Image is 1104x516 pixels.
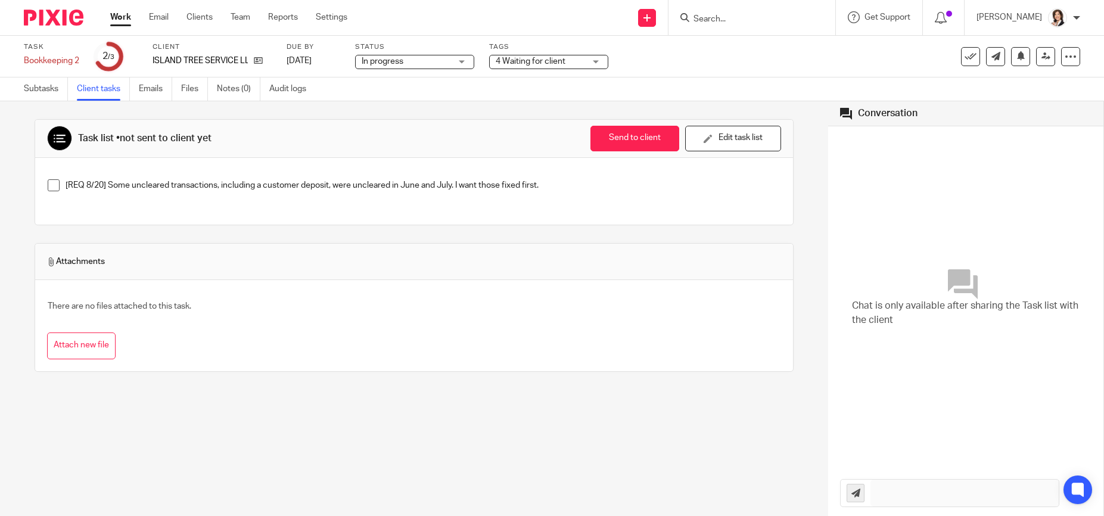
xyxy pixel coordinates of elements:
span: There are no files attached to this task. [48,302,191,310]
span: not sent to client yet [120,133,212,143]
span: [DATE] [287,57,312,65]
span: Get Support [864,13,910,21]
label: Task [24,42,79,52]
a: Files [181,77,208,101]
img: BW%20Website%203%20-%20square.jpg [1048,8,1067,27]
a: Email [149,11,169,23]
small: /3 [108,54,114,60]
span: 4 Waiting for client [496,57,565,66]
input: Search [692,14,800,25]
span: Chat is only available after sharing the Task list with the client [852,299,1080,327]
div: Conversation [858,107,918,120]
span: In progress [362,57,403,66]
label: Status [355,42,474,52]
a: Clients [186,11,213,23]
div: Task list • [78,132,212,145]
a: Settings [316,11,347,23]
img: Pixie [24,10,83,26]
a: Client tasks [77,77,130,101]
label: Tags [489,42,608,52]
p: ISLAND TREE SERVICE LLC [153,55,248,67]
a: Work [110,11,131,23]
span: Attachments [47,256,105,268]
button: Attach new file [47,332,116,359]
p: [REQ 8/20] Some uncleared transactions, including a customer deposit, were uncleared in June and ... [66,179,780,191]
label: Due by [287,42,340,52]
div: Bookkeeping 2 [24,55,79,67]
button: Edit task list [685,126,781,151]
label: Client [153,42,272,52]
a: Audit logs [269,77,315,101]
button: Send to client [590,126,679,151]
a: Emails [139,77,172,101]
a: Reports [268,11,298,23]
p: [PERSON_NAME] [977,11,1042,23]
div: 2 [102,49,114,63]
a: Notes (0) [217,77,260,101]
a: Subtasks [24,77,68,101]
a: Team [231,11,250,23]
